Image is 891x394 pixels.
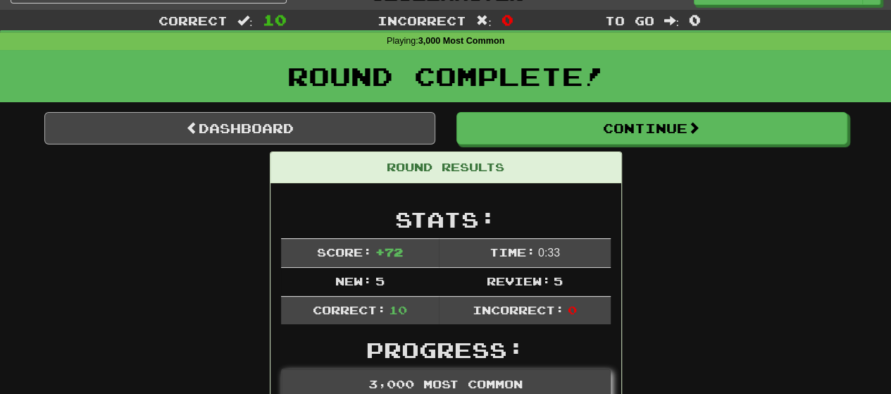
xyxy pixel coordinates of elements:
[389,303,407,316] span: 10
[486,274,550,288] span: Review:
[281,338,611,362] h2: Progress:
[237,15,253,27] span: :
[663,15,679,27] span: :
[378,13,466,27] span: Incorrect
[5,62,886,90] h1: Round Complete!
[476,15,492,27] span: :
[604,13,654,27] span: To go
[335,274,372,288] span: New:
[263,11,287,28] span: 10
[538,247,560,259] span: 0 : 33
[456,112,847,144] button: Continue
[554,274,563,288] span: 5
[312,303,385,316] span: Correct:
[44,112,435,144] a: Dashboard
[689,11,701,28] span: 0
[501,11,513,28] span: 0
[375,274,384,288] span: 5
[567,303,576,316] span: 0
[473,303,564,316] span: Incorrect:
[489,245,535,259] span: Time:
[317,245,372,259] span: Score:
[270,152,621,183] div: Round Results
[375,245,402,259] span: + 72
[281,208,611,231] h2: Stats:
[418,36,504,46] strong: 3,000 Most Common
[158,13,228,27] span: Correct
